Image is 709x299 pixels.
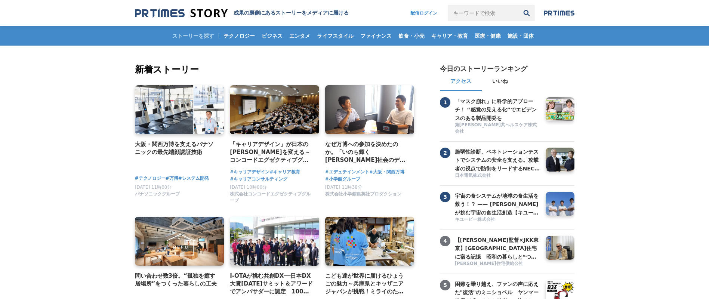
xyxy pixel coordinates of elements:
[455,192,540,216] a: 宇宙の食システムが地球の食生活を救う！？ —— [PERSON_NAME]が挑む宇宙の食生活創造【キユーピー ミライ研究員】
[135,8,228,18] img: 成果の裏側にあるストーリーをメディアに届ける
[505,26,537,46] a: 施設・団体
[440,64,527,73] h2: 今日のストーリーランキング
[455,236,540,260] a: 【[PERSON_NAME]監督×JKK東京】[GEOGRAPHIC_DATA]住宅に宿る記憶 昭和の暮らしと❝つながり❞が描く、これからの住まいのかたち
[440,148,450,158] span: 2
[455,122,540,135] span: 第[PERSON_NAME]共ヘルスケア株式会社
[455,148,540,173] h3: 脆弱性診断、ペネトレーションテストでシステムの安全を支える。攻撃者の視点で防御をリードするNECの「リスクハンティングチーム」
[325,140,409,164] a: なぜ万博への参加を決めたのか。「いのち輝く[PERSON_NAME]社会のデザイン」の実現に向けて、エデュテインメントの可能性を追求するプロジェクト。
[440,73,482,91] button: アクセス
[472,33,504,39] span: 医療・健康
[259,26,286,46] a: ビジネス
[234,10,349,16] h1: 成果の裏側にあるストーリーをメディアに届ける
[440,280,450,290] span: 5
[314,33,357,39] span: ライフスタイル
[455,261,540,268] a: [PERSON_NAME]住宅供給公社
[403,5,445,21] a: 配信ログイン
[269,169,300,176] a: #キャリア教育
[135,63,416,76] h2: 新着ストーリー
[135,175,166,182] a: #テクノロジー
[314,26,357,46] a: ライフスタイル
[357,33,395,39] span: ファイナンス
[544,10,574,16] img: prtimes
[428,33,471,39] span: キャリア・教育
[369,169,404,176] a: #大阪・関西万博
[135,185,172,190] span: [DATE] 11時00分
[230,169,269,176] a: #キャリアデザイン
[286,33,313,39] span: エンタメ
[455,236,540,261] h3: 【[PERSON_NAME]監督×JKK東京】[GEOGRAPHIC_DATA]住宅に宿る記憶 昭和の暮らしと❝つながり❞が描く、これからの住まいのかたち
[259,33,286,39] span: ビジネス
[505,33,537,39] span: 施設・団体
[325,193,401,198] a: 株式会社小学館集英社プロダクション
[221,26,258,46] a: テクノロジー
[428,26,471,46] a: キャリア・教育
[440,236,450,246] span: 4
[395,26,428,46] a: 飲食・小売
[482,73,518,91] button: いいね
[135,272,218,288] a: 問い合わせ数3倍。“孤独を癒す居場所”をつくった暮らしの工夫
[286,26,313,46] a: エンタメ
[455,216,540,224] a: キユーピー株式会社
[230,200,313,205] a: 株式会社コンコードエグゼクティブグループ
[166,175,178,182] a: #万博
[440,97,450,108] span: 1
[230,185,267,190] span: [DATE] 10時00分
[448,5,518,21] input: キーワードで検索
[455,97,540,121] a: 「マスク崩れ」に科学的アプローチ！ “感覚の見える化”でエビデンスのある製品開発を
[455,216,495,223] span: キユーピー株式会社
[325,176,360,183] a: #小学館グループ
[455,97,540,122] h3: 「マスク崩れ」に科学的アプローチ！ “感覚の見える化”でエビデンスのある製品開発を
[440,192,450,202] span: 3
[518,5,535,21] button: 検索
[325,185,362,190] span: [DATE] 11時38分
[472,26,504,46] a: 医療・健康
[230,176,287,183] a: #キャリアコンサルティング
[455,192,540,217] h3: 宇宙の食システムが地球の食生活を救う！？ —— [PERSON_NAME]が挑む宇宙の食生活創造【キユーピー ミライ研究員】
[395,33,428,39] span: 飲食・小売
[455,148,540,172] a: 脆弱性診断、ペネトレーションテストでシステムの安全を支える。攻撃者の視点で防御をリードするNECの「リスクハンティングチーム」
[230,272,313,296] a: I-OTAが挑む共創DX──日本DX大賞[DATE]サミット＆アワードでアンバサダーに認定 100社連携で拓く“共感される製造業DX”の新たな地平
[135,8,349,18] a: 成果の裏側にあるストーリーをメディアに届ける 成果の裏側にあるストーリーをメディアに届ける
[325,191,401,197] span: 株式会社小学館集英社プロダクション
[221,33,258,39] span: テクノロジー
[325,169,369,176] a: #エデュテインメント
[357,26,395,46] a: ファイナンス
[135,191,180,197] span: パナソニックグループ
[230,140,313,164] a: 「キャリアデザイン」が日本の[PERSON_NAME]を変える～コンコードエグゼクティブグループの挑戦
[455,172,491,179] span: 日本電気株式会社
[135,140,218,157] a: 大阪・関西万博を支えるパナソニックの最先端顔認証技術
[178,175,209,182] a: #システム開発
[455,261,524,267] span: [PERSON_NAME]住宅供給公社
[230,191,313,204] span: 株式会社コンコードエグゼクティブグループ
[455,172,540,179] a: 日本電気株式会社
[325,272,409,296] a: こども達が世界に届けるひょうごの魅力～兵庫県とキッザニア ジャパンが挑戦！ミライのためにできること～
[455,122,540,135] a: 第[PERSON_NAME]共ヘルスケア株式会社
[135,193,180,198] a: パナソニックグループ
